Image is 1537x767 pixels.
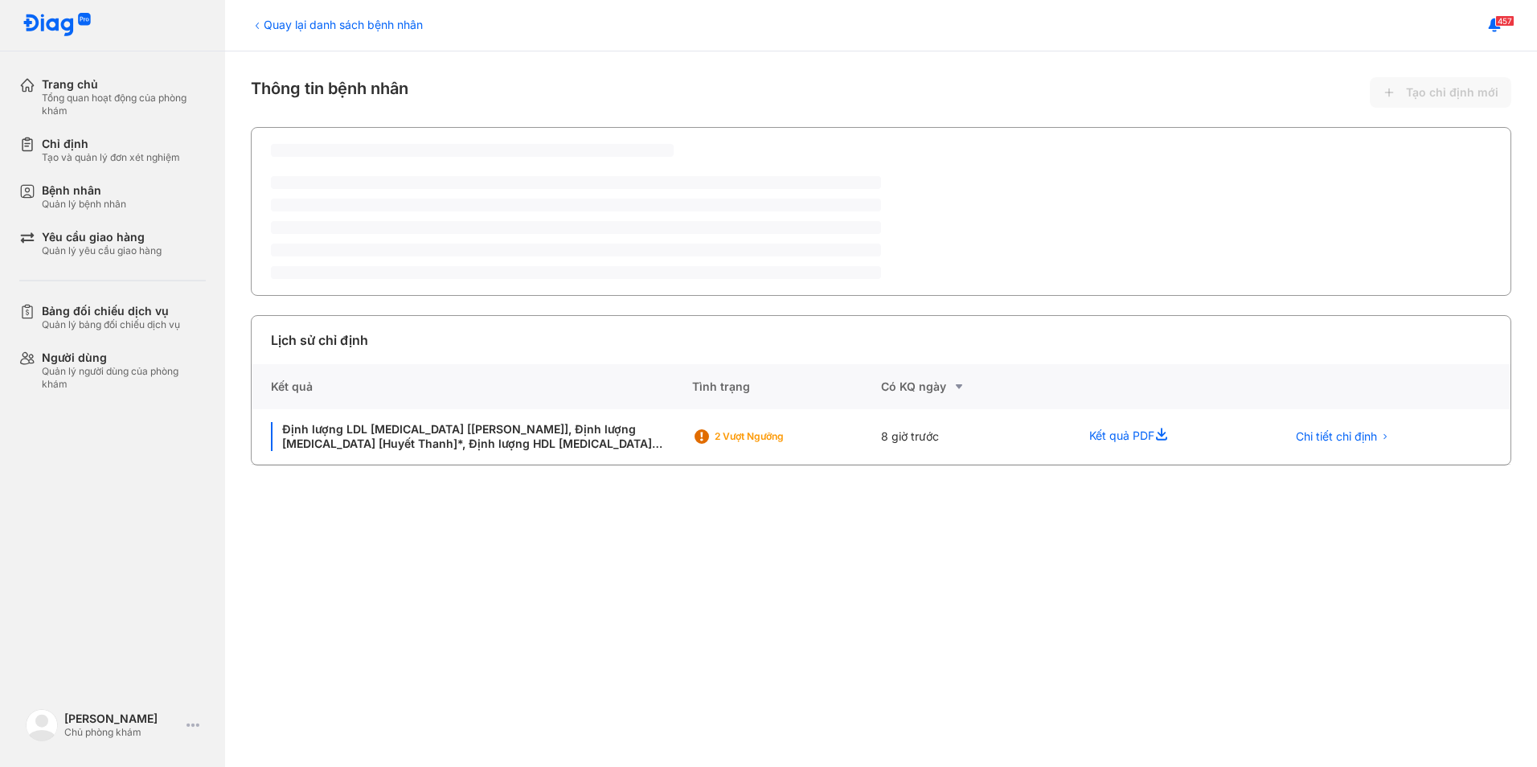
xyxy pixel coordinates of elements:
span: Tạo chỉ định mới [1406,85,1498,100]
img: logo [26,709,58,741]
img: logo [23,13,92,38]
div: Tổng quan hoạt động của phòng khám [42,92,206,117]
div: Yêu cầu giao hàng [42,230,162,244]
button: Chi tiết chỉ định [1286,425,1400,449]
div: Chỉ định [42,137,180,151]
div: Tạo và quản lý đơn xét nghiệm [42,151,180,164]
div: Quản lý yêu cầu giao hàng [42,244,162,257]
div: Quay lại danh sách bệnh nhân [251,16,423,33]
div: Trang chủ [42,77,206,92]
div: 2 Vượt ngưỡng [715,430,843,443]
div: Tình trạng [692,364,881,409]
div: Bảng đối chiếu dịch vụ [42,304,180,318]
span: 457 [1495,15,1514,27]
button: Tạo chỉ định mới [1370,77,1511,108]
span: ‌ [271,199,881,211]
span: ‌ [271,244,881,256]
div: Quản lý người dùng của phòng khám [42,365,206,391]
div: Kết quả [252,364,692,409]
div: Quản lý bệnh nhân [42,198,126,211]
div: Bệnh nhân [42,183,126,198]
div: 8 giờ trước [881,409,1070,465]
span: Chi tiết chỉ định [1296,429,1377,444]
div: Quản lý bảng đối chiếu dịch vụ [42,318,180,331]
div: Thông tin bệnh nhân [251,77,1511,108]
div: Định lượng LDL [MEDICAL_DATA] [[PERSON_NAME]], Định lượng [MEDICAL_DATA] [Huyết Thanh]*, Định lượ... [271,422,673,451]
div: [PERSON_NAME] [64,712,180,726]
span: ‌ [271,176,881,189]
span: ‌ [271,144,674,157]
div: Có KQ ngày [881,377,1070,396]
span: ‌ [271,221,881,234]
div: Người dùng [42,351,206,365]
div: Lịch sử chỉ định [271,330,368,350]
span: ‌ [271,266,881,279]
div: Kết quả PDF [1070,409,1267,465]
div: Chủ phòng khám [64,726,180,739]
